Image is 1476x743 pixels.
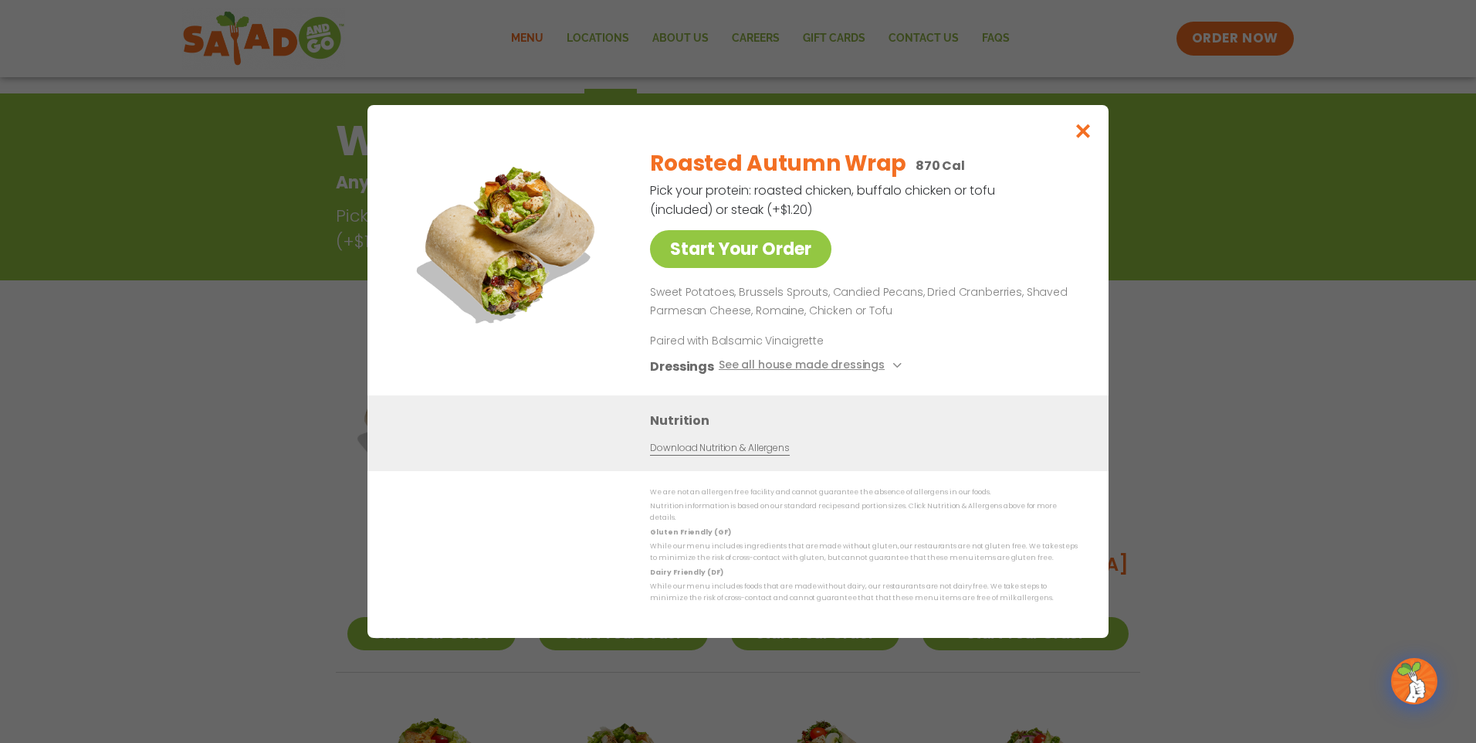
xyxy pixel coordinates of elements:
p: Pick your protein: roasted chicken, buffalo chicken or tofu (included) or steak (+$1.20) [650,181,997,219]
p: While our menu includes ingredients that are made without gluten, our restaurants are not gluten ... [650,541,1078,565]
button: See all house made dressings [719,357,906,376]
h2: Roasted Autumn Wrap [650,148,906,180]
p: 870 Cal [916,156,965,175]
a: Start Your Order [650,230,831,268]
p: Paired with Balsamic Vinaigrette [650,333,936,349]
p: While our menu includes foods that are made without dairy, our restaurants are not dairy free. We... [650,581,1078,605]
a: Download Nutrition & Allergens [650,441,789,456]
strong: Gluten Friendly (GF) [650,528,730,537]
img: Featured product photo for Roasted Autumn Wrap [402,136,618,352]
p: Sweet Potatoes, Brussels Sprouts, Candied Pecans, Dried Cranberries, Shaved Parmesan Cheese, Roma... [650,283,1071,321]
h3: Nutrition [650,411,1085,430]
p: Nutrition information is based on our standard recipes and portion sizes. Click Nutrition & Aller... [650,500,1078,524]
h3: Dressings [650,357,714,376]
img: wpChatIcon [1393,660,1436,703]
button: Close modal [1058,105,1109,157]
p: We are not an allergen free facility and cannot guarantee the absence of allergens in our foods. [650,487,1078,498]
strong: Dairy Friendly (DF) [650,568,723,577]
